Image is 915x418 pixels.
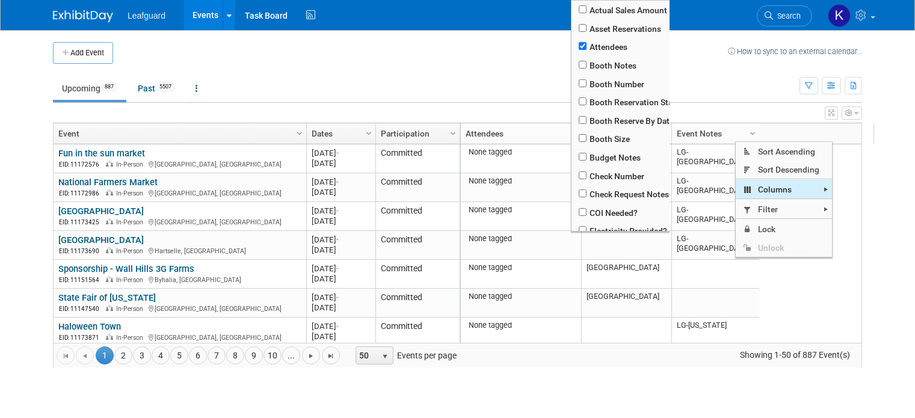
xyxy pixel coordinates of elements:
[96,346,114,364] span: 1
[671,173,759,202] td: LG-[GEOGRAPHIC_DATA]
[736,238,832,257] span: Unlock
[58,321,121,332] a: Haloween Town
[375,173,460,202] td: Committed
[189,346,207,364] a: 6
[129,77,184,100] a: Past5507
[312,321,370,331] div: [DATE]
[326,351,336,361] span: Go to the last page
[671,144,759,173] td: LG-[GEOGRAPHIC_DATA]
[312,235,370,245] div: [DATE]
[336,293,339,302] span: -
[364,129,374,138] span: Column Settings
[375,289,460,318] td: Committed
[747,123,760,141] a: Column Settings
[336,235,339,244] span: -
[773,11,801,20] span: Search
[58,177,158,188] a: National Farmers Market
[58,188,301,198] div: [GEOGRAPHIC_DATA], [GEOGRAPHIC_DATA]
[58,123,298,144] a: Event
[448,129,458,138] span: Column Settings
[466,205,577,215] div: None tagged
[447,123,460,141] a: Column Settings
[59,277,104,283] span: EID: 11151564
[59,306,104,312] span: EID: 11147540
[322,346,340,364] a: Go to the last page
[208,346,226,364] a: 7
[380,352,390,361] span: select
[312,263,370,274] div: [DATE]
[571,148,727,167] span: Budget Notes
[116,189,147,197] span: In-Person
[59,190,104,197] span: EID: 11172986
[294,123,307,141] a: Column Settings
[736,180,832,198] span: Columns
[53,10,113,22] img: ExhibitDay
[53,42,113,64] button: Add Event
[312,274,370,284] div: [DATE]
[106,247,113,253] img: In-Person Event
[116,161,147,168] span: In-Person
[58,263,194,274] a: Sponsorship - Wall Hills 3G Farms
[59,334,104,341] span: EID: 11173871
[58,217,301,227] div: [GEOGRAPHIC_DATA], [GEOGRAPHIC_DATA]
[312,216,370,226] div: [DATE]
[336,264,339,273] span: -
[757,5,812,26] a: Search
[375,260,460,289] td: Committed
[58,245,301,256] div: Hartselle, [GEOGRAPHIC_DATA]
[375,202,460,231] td: Committed
[736,220,832,238] span: Lock
[312,292,370,303] div: [DATE]
[728,47,862,56] a: How to sync to an external calendar...
[59,248,104,254] span: EID: 11173690
[263,346,282,364] a: 10
[571,93,727,111] span: Booth Reservation Status
[312,206,370,216] div: [DATE]
[336,206,339,215] span: -
[466,147,577,157] div: None tagged
[128,11,165,20] span: Leafguard
[375,144,460,173] td: Committed
[571,1,727,19] span: Actual Sales Amount
[61,351,70,361] span: Go to the first page
[312,331,370,342] div: [DATE]
[671,231,759,260] td: LG-[GEOGRAPHIC_DATA]
[736,161,832,179] span: Sort Descending
[53,77,126,100] a: Upcoming887
[340,346,469,364] span: Events per page
[571,75,727,93] span: Booth Number
[312,303,370,313] div: [DATE]
[466,292,577,301] div: None tagged
[58,206,144,217] a: [GEOGRAPHIC_DATA]
[156,82,175,91] span: 5507
[466,176,577,186] div: None tagged
[571,167,727,185] span: Check Number
[170,346,188,364] a: 5
[59,219,104,226] span: EID: 11173425
[282,346,300,364] a: ...
[152,346,170,364] a: 4
[133,346,151,364] a: 3
[58,148,145,159] a: Fun in the sun market
[466,263,577,272] div: None tagged
[312,123,368,144] a: Dates
[571,203,727,222] span: COI Needed?
[736,200,832,218] span: Filter
[736,142,832,161] span: Sort Ascending
[828,4,851,27] img: kelley schwarz
[375,318,460,346] td: Committed
[671,202,759,231] td: LG-[GEOGRAPHIC_DATA]
[466,123,573,144] a: Attendees
[116,218,147,226] span: In-Person
[336,177,339,186] span: -
[571,56,727,75] span: Booth Notes
[106,218,113,224] img: In-Person Event
[58,274,301,284] div: Byhalia, [GEOGRAPHIC_DATA]
[116,334,147,342] span: In-Person
[571,111,727,130] span: Booth Reserve By Date
[106,305,113,311] img: In-Person Event
[302,346,320,364] a: Go to the next page
[312,245,370,255] div: [DATE]
[312,187,370,197] div: [DATE]
[106,161,113,167] img: In-Person Event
